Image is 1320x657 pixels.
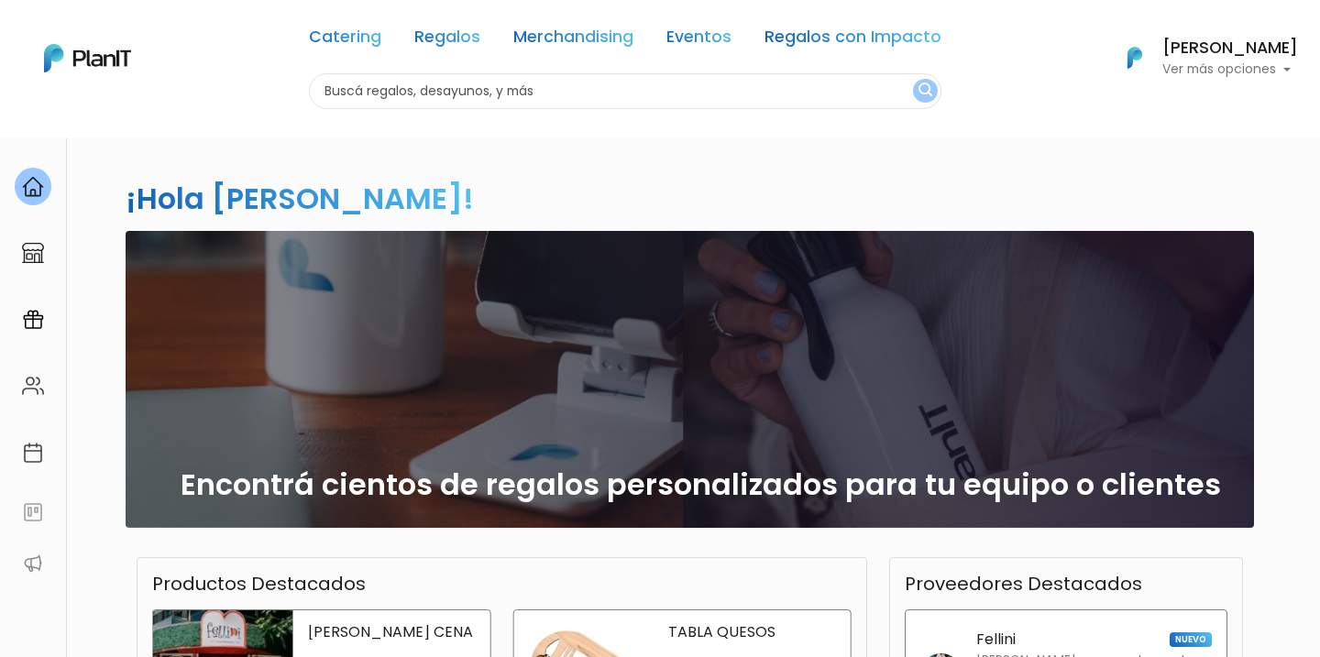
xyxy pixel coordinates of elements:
img: campaigns-02234683943229c281be62815700db0a1741e53638e28bf9629b52c665b00959.svg [22,309,44,331]
img: calendar-87d922413cdce8b2cf7b7f5f62616a5cf9e4887200fb71536465627b3292af00.svg [22,442,44,464]
p: Fellini [976,632,1016,647]
img: partners-52edf745621dab592f3b2c58e3bca9d71375a7ef29c3b500c9f145b62cc070d4.svg [22,553,44,575]
span: NUEVO [1170,632,1212,647]
p: [PERSON_NAME] CENA [308,625,475,640]
p: TABLA QUESOS [668,625,835,640]
p: Ver más opciones [1162,63,1298,76]
a: Regalos con Impacto [764,29,941,51]
button: PlanIt Logo [PERSON_NAME] Ver más opciones [1104,34,1298,82]
h3: Productos Destacados [152,573,366,595]
img: PlanIt Logo [44,44,131,72]
h6: [PERSON_NAME] [1162,40,1298,57]
img: PlanIt Logo [1115,38,1155,78]
img: home-e721727adea9d79c4d83392d1f703f7f8bce08238fde08b1acbfd93340b81755.svg [22,176,44,198]
a: Eventos [666,29,731,51]
a: Catering [309,29,381,51]
img: feedback-78b5a0c8f98aac82b08bfc38622c3050aee476f2c9584af64705fc4e61158814.svg [22,501,44,523]
h3: Proveedores Destacados [905,573,1142,595]
a: Regalos [414,29,480,51]
h2: Encontrá cientos de regalos personalizados para tu equipo o clientes [181,467,1221,502]
a: Merchandising [513,29,633,51]
h2: ¡Hola [PERSON_NAME]! [126,178,474,219]
img: marketplace-4ceaa7011d94191e9ded77b95e3339b90024bf715f7c57f8cf31f2d8c509eaba.svg [22,242,44,264]
img: people-662611757002400ad9ed0e3c099ab2801c6687ba6c219adb57efc949bc21e19d.svg [22,375,44,397]
img: search_button-432b6d5273f82d61273b3651a40e1bd1b912527efae98b1b7a1b2c0702e16a8d.svg [918,82,932,100]
input: Buscá regalos, desayunos, y más [309,73,941,109]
